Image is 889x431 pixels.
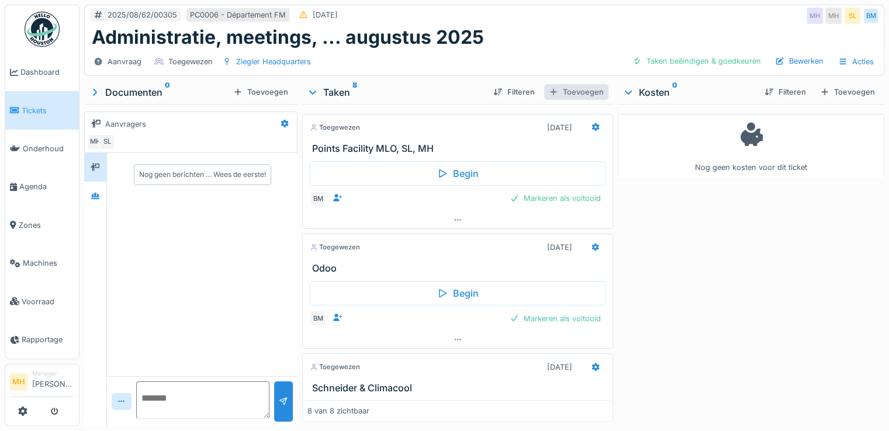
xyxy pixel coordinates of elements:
[310,310,326,326] div: BM
[310,362,360,372] div: Toegewezen
[10,369,74,397] a: MH Manager[PERSON_NAME]
[313,9,338,20] div: [DATE]
[5,321,79,359] a: Rapportage
[168,56,213,67] div: Toegewezen
[190,9,286,20] div: PC0006 - Département FM
[87,134,103,150] div: MH
[310,123,360,133] div: Toegewezen
[236,56,311,67] div: Ziegler Headquarters
[312,263,608,274] h3: Odoo
[310,281,606,305] div: Begin
[23,258,74,269] span: Machines
[307,405,369,416] div: 8 van 8 zichtbaar
[92,26,484,48] h1: Administratie, meetings, ... augustus 2025
[489,84,539,100] div: Filteren
[108,9,177,20] div: 2025/08/62/00305
[229,84,293,100] div: Toevoegen
[547,242,572,253] div: [DATE]
[833,53,879,70] div: Acties
[5,53,79,91] a: Dashboard
[307,85,484,99] div: Taken
[19,220,74,231] span: Zones
[770,53,828,69] div: Bewerken
[544,84,608,100] div: Toevoegen
[505,190,606,206] div: Markeren als voltooid
[23,143,74,154] span: Onderhoud
[672,85,677,99] sup: 0
[20,67,74,78] span: Dashboard
[108,56,141,67] div: Aanvraag
[139,169,266,180] div: Nog geen berichten … Wees de eerste!
[310,242,360,252] div: Toegewezen
[5,91,79,129] a: Tickets
[5,206,79,244] a: Zones
[89,85,229,99] div: Documenten
[807,8,823,24] div: MH
[863,8,879,24] div: BM
[32,369,74,394] li: [PERSON_NAME]
[5,282,79,320] a: Voorraad
[22,296,74,307] span: Voorraad
[5,168,79,206] a: Agenda
[25,12,60,47] img: Badge_color-CXgf-gQk.svg
[844,8,860,24] div: SL
[99,134,115,150] div: SL
[825,8,842,24] div: MH
[625,119,877,173] div: Nog geen kosten voor dit ticket
[310,190,326,207] div: BM
[32,369,74,378] div: Manager
[5,130,79,168] a: Onderhoud
[105,119,146,130] div: Aanvragers
[505,311,606,326] div: Markeren als voltooid
[760,84,811,100] div: Filteren
[5,244,79,282] a: Machines
[352,85,357,99] sup: 8
[312,143,608,154] h3: Points Facility MLO, SL, MH
[628,53,766,69] div: Taken beëindigen & goedkeuren
[310,161,606,186] div: Begin
[10,373,27,391] li: MH
[547,362,572,373] div: [DATE]
[312,383,608,394] h3: Schneider & Climacool
[22,334,74,345] span: Rapportage
[165,85,170,99] sup: 0
[622,85,755,99] div: Kosten
[19,181,74,192] span: Agenda
[547,122,572,133] div: [DATE]
[815,84,880,100] div: Toevoegen
[22,105,74,116] span: Tickets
